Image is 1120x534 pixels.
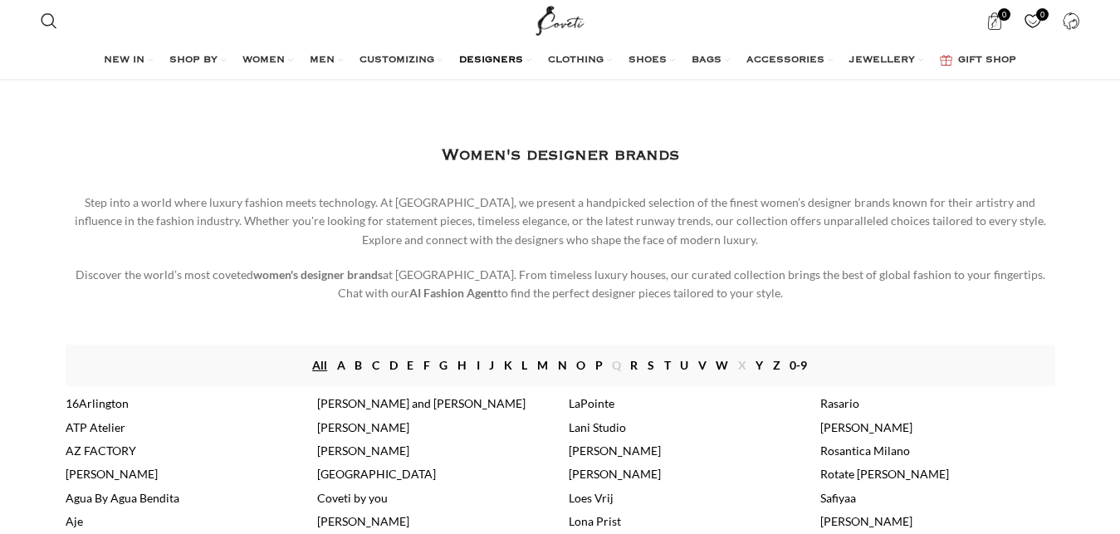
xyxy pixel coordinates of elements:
[849,54,915,67] span: JEWELLERY
[317,420,409,434] a: [PERSON_NAME]
[459,54,523,67] span: DESIGNERS
[940,44,1016,77] a: GIFT SHOP
[32,4,66,37] a: Search
[423,356,430,375] a: F
[66,194,1055,249] p: Step into a world where luxury fashion meets technology. At [GEOGRAPHIC_DATA], we present a handp...
[738,356,746,375] span: X
[1015,4,1049,37] a: 0
[459,44,531,77] a: DESIGNERS
[1036,8,1049,21] span: 0
[66,467,158,481] a: [PERSON_NAME]
[576,356,585,375] a: O
[66,443,136,458] a: AZ FACTORY
[820,467,949,481] a: Rotate [PERSON_NAME]
[389,356,398,375] a: D
[820,491,856,505] a: Safiyaa
[746,54,824,67] span: ACCESSORIES
[998,8,1010,21] span: 0
[820,443,910,458] a: Rosantica Milano
[439,356,448,375] a: G
[66,396,129,410] a: 16Arlington
[692,54,721,67] span: BAGS
[548,44,612,77] a: CLOTHING
[569,443,661,458] a: [PERSON_NAME]
[569,514,621,528] a: Lona Prist
[66,420,125,434] a: ATP Atelier
[317,396,526,410] a: [PERSON_NAME] and [PERSON_NAME]
[958,54,1016,67] span: GIFT SHOP
[104,44,153,77] a: NEW IN
[628,54,667,67] span: SHOES
[569,420,626,434] a: Lani Studio
[1015,4,1049,37] div: My Wishlist
[409,286,497,300] strong: AI Fashion Agent
[504,356,512,375] a: K
[317,491,388,505] a: Coveti by you
[790,356,807,375] a: 0-9
[569,396,614,410] a: LaPointe
[317,467,436,481] a: [GEOGRAPHIC_DATA]
[630,356,638,375] a: R
[569,467,661,481] a: [PERSON_NAME]
[698,356,707,375] a: V
[66,491,179,505] a: Agua By Agua Bendita
[169,54,218,67] span: SHOP BY
[680,356,688,375] a: U
[104,54,144,67] span: NEW IN
[442,143,679,169] h1: Women's designer brands
[773,356,780,375] a: Z
[310,54,335,67] span: MEN
[310,44,343,77] a: MEN
[359,54,434,67] span: CUSTOMIZING
[372,356,379,375] a: C
[548,54,604,67] span: CLOTHING
[820,396,859,410] a: Rasario
[537,356,548,375] a: M
[820,420,912,434] a: [PERSON_NAME]
[32,44,1088,77] div: Main navigation
[521,356,527,375] a: L
[66,514,83,528] a: Aje
[242,44,293,77] a: WOMEN
[820,514,912,528] a: [PERSON_NAME]
[664,356,671,375] a: T
[558,356,567,375] a: N
[253,267,383,282] strong: women's designer brands
[746,44,833,77] a: ACCESSORIES
[569,491,614,505] a: Loes Vrij
[628,44,675,77] a: SHOES
[337,356,345,375] a: A
[849,44,923,77] a: JEWELLERY
[648,356,654,375] a: S
[477,356,480,375] a: I
[66,266,1055,303] p: Discover the world’s most coveted at [GEOGRAPHIC_DATA]. From timeless luxury houses, our curated ...
[716,356,728,375] a: W
[977,4,1011,37] a: 0
[355,356,362,375] a: B
[940,55,952,66] img: GiftBag
[317,514,409,528] a: [PERSON_NAME]
[359,44,443,77] a: CUSTOMIZING
[595,356,603,375] a: P
[489,356,494,375] a: J
[407,356,413,375] a: E
[242,54,285,67] span: WOMEN
[317,443,409,458] a: [PERSON_NAME]
[756,356,763,375] a: Y
[169,44,226,77] a: SHOP BY
[692,44,730,77] a: BAGS
[532,12,588,27] a: Site logo
[312,356,327,375] a: All
[457,356,467,375] a: H
[612,356,621,375] span: Q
